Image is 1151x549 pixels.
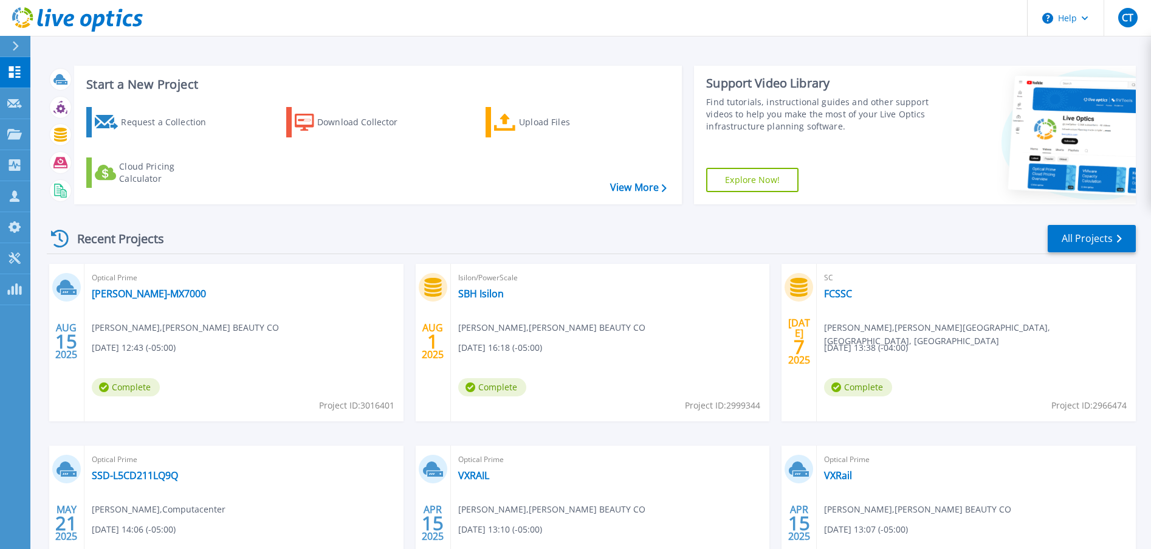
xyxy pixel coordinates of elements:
span: [DATE] 14:06 (-05:00) [92,523,176,536]
div: MAY 2025 [55,501,78,545]
span: Complete [824,378,892,396]
span: [DATE] 13:38 (-04:00) [824,341,908,354]
a: Upload Files [486,107,621,137]
a: View More [610,182,667,193]
a: SBH Isilon [458,288,504,300]
span: [PERSON_NAME] , [PERSON_NAME] BEAUTY CO [458,503,645,516]
span: 15 [422,518,444,528]
div: Recent Projects [47,224,180,254]
span: Optical Prime [824,453,1129,466]
span: Optical Prime [92,271,396,285]
div: APR 2025 [421,501,444,545]
span: [DATE] 12:43 (-05:00) [92,341,176,354]
span: SC [824,271,1129,285]
span: [PERSON_NAME] , [PERSON_NAME][GEOGRAPHIC_DATA], [GEOGRAPHIC_DATA], [GEOGRAPHIC_DATA] [824,321,1136,348]
span: 21 [55,518,77,528]
span: [PERSON_NAME] , [PERSON_NAME] BEAUTY CO [92,321,279,334]
span: Project ID: 3016401 [319,399,394,412]
span: Complete [458,378,526,396]
div: Download Collector [317,110,414,134]
span: [PERSON_NAME] , [PERSON_NAME] BEAUTY CO [824,503,1011,516]
div: Cloud Pricing Calculator [119,161,216,185]
div: Request a Collection [121,110,218,134]
span: Optical Prime [92,453,396,466]
div: APR 2025 [788,501,811,545]
a: [PERSON_NAME]-MX7000 [92,288,206,300]
div: AUG 2025 [55,319,78,364]
a: Request a Collection [86,107,222,137]
span: [PERSON_NAME] , [PERSON_NAME] BEAUTY CO [458,321,645,334]
a: Cloud Pricing Calculator [86,157,222,188]
div: AUG 2025 [421,319,444,364]
span: Isilon/PowerScale [458,271,763,285]
span: 15 [788,518,810,528]
a: Download Collector [286,107,422,137]
span: CT [1122,13,1133,22]
a: All Projects [1048,225,1136,252]
span: 15 [55,336,77,347]
div: Support Video Library [706,75,931,91]
a: FCSSC [824,288,852,300]
span: Optical Prime [458,453,763,466]
span: [DATE] 13:07 (-05:00) [824,523,908,536]
span: Project ID: 2999344 [685,399,760,412]
span: Project ID: 2966474 [1051,399,1127,412]
div: Upload Files [519,110,616,134]
span: [DATE] 13:10 (-05:00) [458,523,542,536]
span: Complete [92,378,160,396]
span: [DATE] 16:18 (-05:00) [458,341,542,354]
a: Explore Now! [706,168,799,192]
a: VXRAIL [458,469,489,482]
span: 1 [427,336,438,347]
a: VXRail [824,469,852,482]
h3: Start a New Project [86,78,666,91]
div: [DATE] 2025 [788,319,811,364]
span: 7 [794,342,805,352]
div: Find tutorials, instructional guides and other support videos to help you make the most of your L... [706,96,931,133]
a: SSD-L5CD211LQ9Q [92,469,178,482]
span: [PERSON_NAME] , Computacenter [92,503,225,516]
